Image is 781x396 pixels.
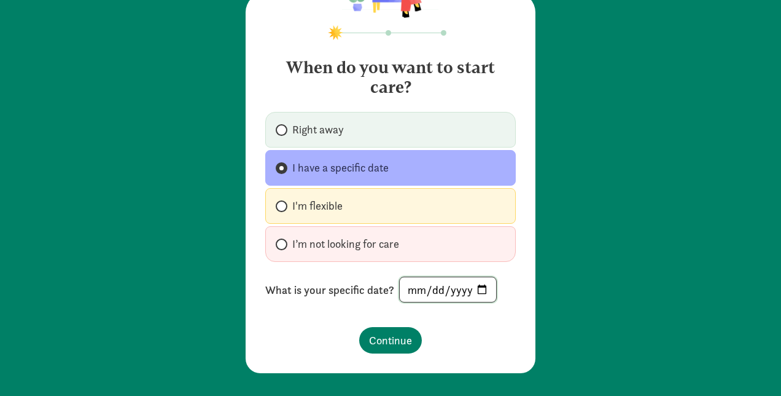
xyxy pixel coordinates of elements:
[265,283,394,298] label: What is your specific date?
[292,160,389,175] span: I have a specific date
[265,48,516,97] h4: When do you want to start care?
[292,122,344,137] span: Right away
[292,199,343,213] span: I'm flexible
[292,237,399,251] span: I’m not looking for care
[359,327,422,354] button: Continue
[369,332,412,349] span: Continue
